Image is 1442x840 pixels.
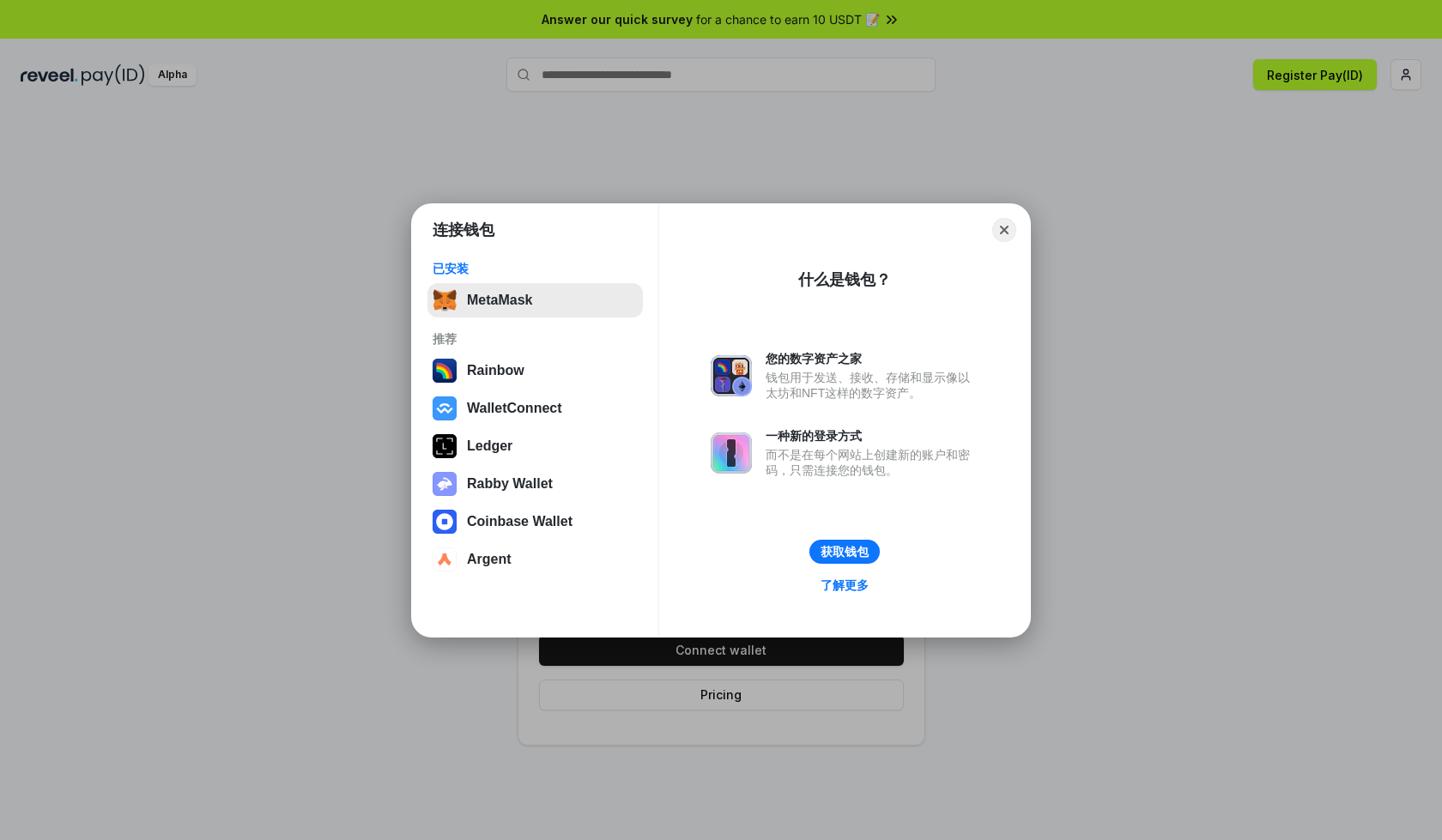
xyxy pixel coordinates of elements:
[433,359,457,383] img: svg+xml,%3Csvg%20width%3D%22120%22%20height%3D%22120%22%20viewBox%3D%220%200%20120%20120%22%20fil...
[809,540,880,564] button: 获取钱包
[433,434,457,458] img: svg+xml,%3Csvg%20xmlns%3D%22http%3A%2F%2Fwww.w3.org%2F2000%2Fsvg%22%20width%3D%2228%22%20height%3...
[766,351,978,366] div: 您的数字资产之家
[433,331,638,347] div: 推荐
[427,542,643,577] button: Argent
[821,577,869,593] div: 了解更多
[810,574,879,596] a: 了解更多
[467,401,562,416] div: WalletConnect
[798,269,891,290] div: 什么是钱包？
[433,220,494,240] h1: 连接钱包
[433,510,457,534] img: svg+xml,%3Csvg%20width%3D%2228%22%20height%3D%2228%22%20viewBox%3D%220%200%2028%2028%22%20fill%3D...
[467,293,532,308] div: MetaMask
[766,428,978,444] div: 一种新的登录方式
[467,438,512,454] div: Ledger
[467,514,573,529] div: Coinbase Wallet
[467,363,524,378] div: Rainbow
[433,547,457,571] img: svg+xml,%3Csvg%20width%3D%2228%22%20height%3D%2228%22%20viewBox%3D%220%200%2028%2028%22%20fill%3D...
[711,432,752,474] img: svg+xml,%3Csvg%20xmlns%3D%22http%3A%2F%2Fwww.w3.org%2F2000%2Fsvg%22%20fill%3D%22none%22%20viewBox...
[433,396,457,420] img: svg+xml,%3Csvg%20width%3D%2228%22%20height%3D%2228%22%20viewBox%3D%220%200%2028%2028%22%20fill%3D...
[427,467,643,501] button: Rabby Wallet
[433,288,457,312] img: svg+xml,%3Csvg%20fill%3D%22none%22%20height%3D%2233%22%20viewBox%3D%220%200%2035%2033%22%20width%...
[766,370,978,401] div: 钱包用于发送、接收、存储和显示像以太坊和NFT这样的数字资产。
[433,261,638,276] div: 已安装
[992,218,1016,242] button: Close
[427,505,643,539] button: Coinbase Wallet
[427,354,643,388] button: Rainbow
[467,552,512,567] div: Argent
[467,476,553,492] div: Rabby Wallet
[821,544,869,559] div: 获取钱包
[427,429,643,463] button: Ledger
[427,391,643,426] button: WalletConnect
[766,447,978,478] div: 而不是在每个网站上创建新的账户和密码，只需连接您的钱包。
[427,283,643,317] button: MetaMask
[433,472,457,496] img: svg+xml,%3Csvg%20xmlns%3D%22http%3A%2F%2Fwww.w3.org%2F2000%2Fsvg%22%20fill%3D%22none%22%20viewBox...
[711,355,752,396] img: svg+xml,%3Csvg%20xmlns%3D%22http%3A%2F%2Fwww.w3.org%2F2000%2Fsvg%22%20fill%3D%22none%22%20viewBox...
